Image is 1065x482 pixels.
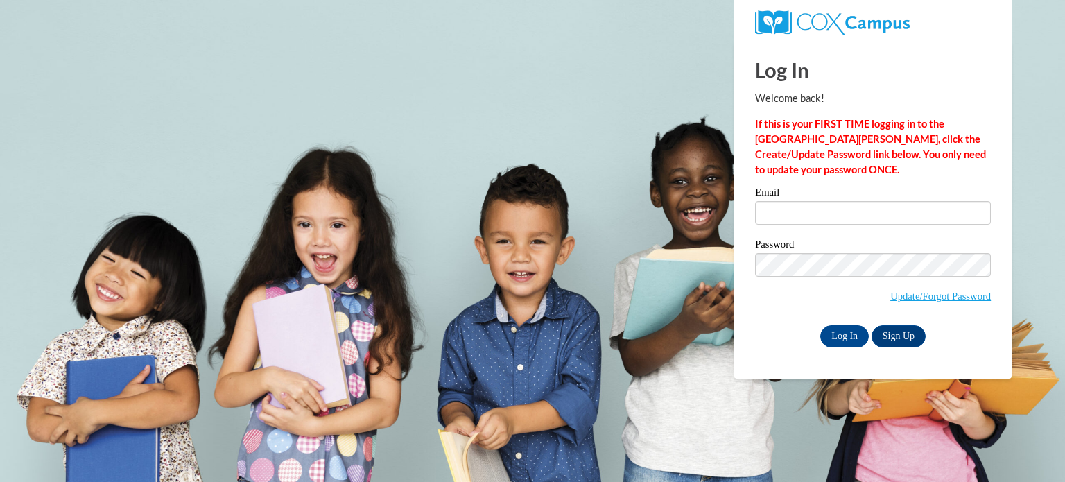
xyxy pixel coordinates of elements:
[755,55,991,84] h1: Log In
[755,187,991,201] label: Email
[890,291,991,302] a: Update/Forgot Password
[872,325,926,347] a: Sign Up
[755,239,991,253] label: Password
[755,118,986,175] strong: If this is your FIRST TIME logging in to the [GEOGRAPHIC_DATA][PERSON_NAME], click the Create/Upd...
[755,16,910,28] a: COX Campus
[755,91,991,106] p: Welcome back!
[755,10,910,35] img: COX Campus
[820,325,869,347] input: Log In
